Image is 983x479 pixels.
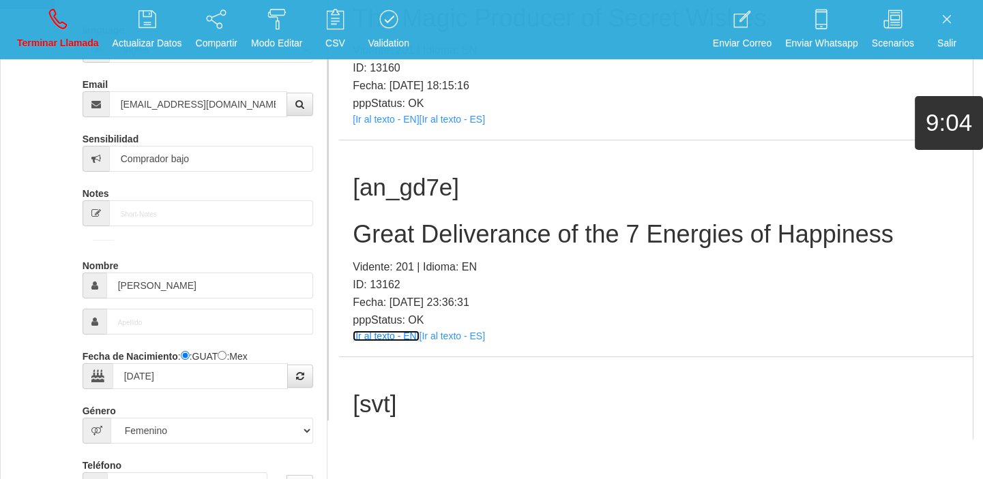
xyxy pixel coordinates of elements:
h1: 9:04 [915,110,983,136]
label: Notes [83,182,109,200]
a: [Ir al texto - EN] [353,114,419,125]
a: Salir [923,4,971,55]
p: Vidente: 201 | Idioma: EN [353,258,959,276]
p: pppStatus: OK [353,311,959,329]
a: Enviar Correo [708,4,776,55]
h1: [an_gd7e] [353,174,959,201]
p: Enviar Correo [713,35,772,51]
p: Compartir [196,35,237,51]
label: Email [83,73,108,91]
h1: [svt] [353,391,959,418]
input: :Quechi GUAT [181,351,190,360]
h2: Great Deliverance of the 7 Energies of Happiness [353,221,959,248]
p: Actualizar Datos [113,35,182,51]
a: Modo Editar [246,4,307,55]
p: CSV [316,35,354,51]
a: Compartir [191,4,242,55]
p: Modo Editar [251,35,302,51]
p: ID: 13162 [353,276,959,294]
h2: Mi Gran Videncia Astral [353,437,959,465]
input: :Yuca-Mex [218,351,226,360]
input: Nombre [106,273,314,298]
div: : :GUAT :Mex [83,345,314,389]
label: Género [83,399,116,418]
p: Enviar Whatsapp [785,35,858,51]
p: Fecha: [DATE] 18:15:16 [353,77,959,95]
input: Correo electrónico [109,91,288,117]
a: Enviar Whatsapp [780,4,863,55]
a: Validation [363,4,413,55]
a: Actualizar Datos [108,4,187,55]
p: ID: 13160 [353,59,959,77]
label: Sensibilidad [83,127,138,146]
p: Validation [368,35,409,51]
p: Scenarios [872,35,914,51]
input: Apellido [106,309,314,335]
label: Fecha de Nacimiento [83,345,178,363]
input: Short-Notes [109,200,314,226]
a: [Ir al texto - EN] [353,330,419,341]
input: Sensibilidad [109,146,314,172]
a: [Ir al texto - ES] [420,330,485,341]
a: CSV [311,4,359,55]
a: Scenarios [867,4,919,55]
label: Nombre [83,254,119,273]
p: Terminar Llamada [17,35,99,51]
p: Salir [928,35,966,51]
a: Terminar Llamada [12,4,104,55]
p: pppStatus: OK [353,95,959,112]
label: Teléfono [83,454,121,472]
a: [Ir al texto - ES] [420,114,485,125]
p: Fecha: [DATE] 23:36:31 [353,294,959,311]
